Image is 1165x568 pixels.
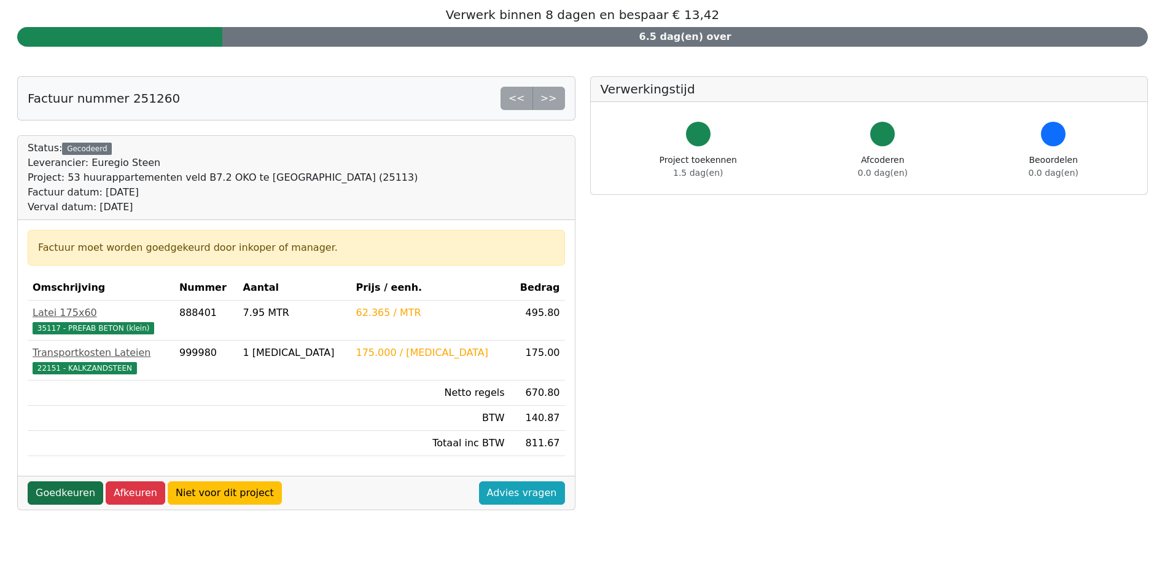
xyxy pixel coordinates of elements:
[351,406,509,431] td: BTW
[351,381,509,406] td: Netto regels
[33,345,169,360] div: Transportkosten Lateien
[174,341,238,381] td: 999980
[28,91,180,106] h5: Factuur nummer 251260
[62,143,112,155] div: Gecodeerd
[351,275,509,301] th: Prijs / eenh.
[33,306,169,320] div: Latei 175x60
[1029,154,1078,179] div: Beoordelen
[28,481,103,505] a: Goedkeuren
[356,306,504,320] div: 62.365 / MTR
[479,481,565,505] a: Advies vragen
[38,240,555,255] div: Factuur moet worden goedgekeurd door inkoper of manager.
[238,275,351,301] th: Aantal
[673,168,723,178] span: 1.5 dag(en)
[106,481,165,505] a: Afkeuren
[168,481,282,505] a: Niet voor dit project
[243,306,346,320] div: 7.95 MTR
[660,154,737,179] div: Project toekennen
[351,431,509,456] td: Totaal inc BTW
[28,200,418,215] div: Verval datum: [DATE]
[33,306,169,335] a: Latei 175x6035117 - PREFAB BETON (klein)
[28,141,418,215] div: Status:
[243,345,346,360] div: 1 [MEDICAL_DATA]
[33,345,169,375] a: Transportkosten Lateien22151 - KALKZANDSTEEN
[356,345,504,360] div: 175.000 / [MEDICAL_DATA]
[174,275,238,301] th: Nummer
[858,154,908,179] div: Afcoderen
[601,82,1138,97] h5: Verwerkingstijd
[510,275,565,301] th: Bedrag
[33,362,137,374] span: 22151 - KALKZANDSTEEN
[510,406,565,431] td: 140.87
[222,27,1148,47] div: 6.5 dag(en) over
[1029,168,1078,178] span: 0.0 dag(en)
[510,381,565,406] td: 670.80
[28,185,418,200] div: Factuur datum: [DATE]
[28,275,174,301] th: Omschrijving
[510,341,565,381] td: 175.00
[28,156,418,170] div: Leverancier: Euregio Steen
[33,322,154,334] span: 35117 - PREFAB BETON (klein)
[858,168,908,178] span: 0.0 dag(en)
[17,7,1148,22] h5: Verwerk binnen 8 dagen en bespaar € 13,42
[174,301,238,341] td: 888401
[510,431,565,456] td: 811.67
[28,170,418,185] div: Project: 53 huurappartementen veld B7.2 OKO te [GEOGRAPHIC_DATA] (25113)
[510,301,565,341] td: 495.80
